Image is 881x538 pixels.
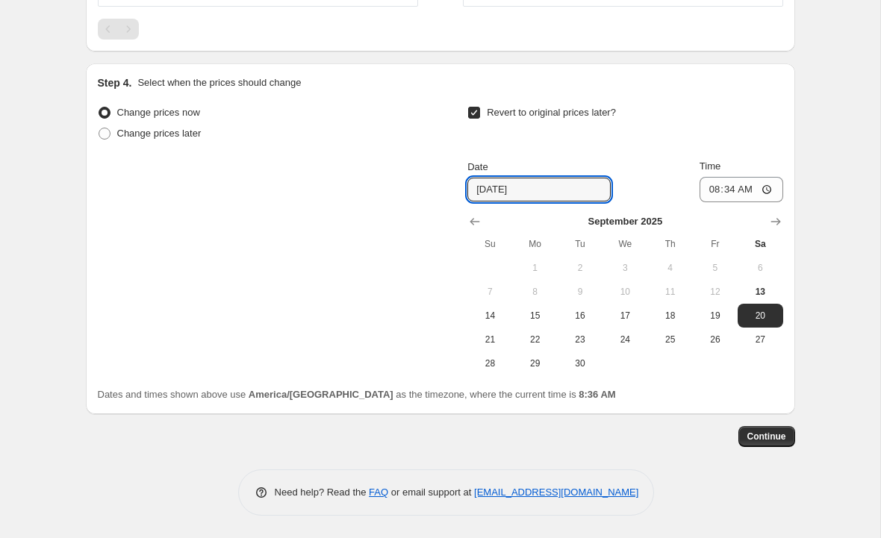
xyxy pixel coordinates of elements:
[744,262,776,274] span: 6
[558,256,603,280] button: Tuesday September 2 2025
[369,487,388,498] a: FAQ
[699,262,732,274] span: 5
[558,328,603,351] button: Tuesday September 23 2025
[467,304,512,328] button: Sunday September 14 2025
[647,280,692,304] button: Thursday September 11 2025
[603,304,647,328] button: Wednesday September 17 2025
[467,178,611,201] input: 9/13/2025
[98,19,139,40] nav: Pagination
[653,262,686,274] span: 4
[579,389,615,400] b: 8:36 AM
[738,256,782,280] button: Saturday September 6 2025
[700,160,720,172] span: Time
[738,280,782,304] button: Today Saturday September 13 2025
[744,310,776,322] span: 20
[473,334,506,345] span: 21
[653,334,686,345] span: 25
[564,357,597,369] span: 30
[603,256,647,280] button: Wednesday September 3 2025
[738,232,782,256] th: Saturday
[558,232,603,256] th: Tuesday
[653,286,686,298] span: 11
[747,431,786,442] span: Continue
[473,286,506,298] span: 7
[699,310,732,322] span: 19
[608,262,641,274] span: 3
[647,232,692,256] th: Thursday
[558,304,603,328] button: Tuesday September 16 2025
[137,75,301,90] p: Select when the prices should change
[473,357,506,369] span: 28
[519,262,552,274] span: 1
[564,238,597,250] span: Tu
[513,280,558,304] button: Monday September 8 2025
[464,211,485,232] button: Show previous month, August 2025
[738,304,782,328] button: Saturday September 20 2025
[519,334,552,345] span: 22
[98,389,616,400] span: Dates and times shown above use as the timezone, where the current time is
[699,238,732,250] span: Fr
[558,280,603,304] button: Tuesday September 9 2025
[693,256,738,280] button: Friday September 5 2025
[474,487,638,498] a: [EMAIL_ADDRESS][DOMAIN_NAME]
[693,280,738,304] button: Friday September 12 2025
[744,334,776,345] span: 27
[608,334,641,345] span: 24
[738,328,782,351] button: Saturday September 27 2025
[699,334,732,345] span: 26
[608,286,641,298] span: 10
[249,389,393,400] b: America/[GEOGRAPHIC_DATA]
[608,310,641,322] span: 17
[558,351,603,375] button: Tuesday September 30 2025
[700,177,783,202] input: 12:00
[467,232,512,256] th: Sunday
[738,426,795,447] button: Continue
[487,107,616,118] span: Revert to original prices later?
[693,328,738,351] button: Friday September 26 2025
[519,310,552,322] span: 15
[467,351,512,375] button: Sunday September 28 2025
[564,310,597,322] span: 16
[513,304,558,328] button: Monday September 15 2025
[744,286,776,298] span: 13
[388,487,474,498] span: or email support at
[693,304,738,328] button: Friday September 19 2025
[513,232,558,256] th: Monday
[519,286,552,298] span: 8
[653,310,686,322] span: 18
[564,286,597,298] span: 9
[699,286,732,298] span: 12
[473,238,506,250] span: Su
[513,256,558,280] button: Monday September 1 2025
[513,328,558,351] button: Monday September 22 2025
[647,304,692,328] button: Thursday September 18 2025
[98,75,132,90] h2: Step 4.
[467,161,488,172] span: Date
[744,238,776,250] span: Sa
[117,128,202,139] span: Change prices later
[473,310,506,322] span: 14
[693,232,738,256] th: Friday
[117,107,200,118] span: Change prices now
[653,238,686,250] span: Th
[647,328,692,351] button: Thursday September 25 2025
[467,328,512,351] button: Sunday September 21 2025
[603,328,647,351] button: Wednesday September 24 2025
[519,238,552,250] span: Mo
[564,262,597,274] span: 2
[519,357,552,369] span: 29
[603,232,647,256] th: Wednesday
[275,487,370,498] span: Need help? Read the
[513,351,558,375] button: Monday September 29 2025
[647,256,692,280] button: Thursday September 4 2025
[564,334,597,345] span: 23
[608,238,641,250] span: We
[467,280,512,304] button: Sunday September 7 2025
[765,211,786,232] button: Show next month, October 2025
[603,280,647,304] button: Wednesday September 10 2025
